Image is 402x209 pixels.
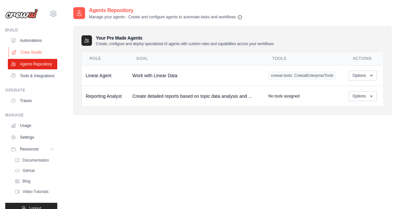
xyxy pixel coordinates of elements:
[20,147,39,152] span: Resources
[12,166,57,175] a: GitHub
[9,47,58,58] a: Crew Studio
[82,86,129,106] td: Reporting Analyst
[8,71,57,81] a: Tools & Integrations
[12,156,57,165] a: Documentation
[8,120,57,131] a: Usage
[23,168,35,173] span: GitHub
[264,52,345,65] th: Tools
[369,178,402,209] iframe: Chat Widget
[5,113,57,118] div: Manage
[89,7,242,14] h2: Agents Repository
[268,94,299,99] p: No tools assigned
[5,88,57,93] div: Operate
[8,144,57,154] button: Resources
[8,35,57,46] a: Automations
[5,9,38,19] img: Logo
[89,14,242,20] p: Manage your agents - Create and configure agents to automate tasks and workflows
[349,91,376,101] button: Options
[12,187,57,196] a: Video Tutorials
[12,177,57,186] a: Blog
[268,72,336,79] span: crewai-tools: CrewaiEnterpriseTools
[23,189,48,194] span: Video Tutorials
[129,52,265,65] th: Goal
[5,27,57,33] div: Build
[8,96,57,106] a: Traces
[96,35,274,46] h3: Your Pre Made Agents
[8,132,57,143] a: Settings
[82,65,129,86] td: Linear Agent
[23,179,30,184] span: Blog
[82,52,129,65] th: Role
[129,86,265,106] td: Create detailed reports based on topic data analysis and ...
[129,65,265,86] td: Work with Linear Data
[349,71,376,80] button: Options
[345,52,383,65] th: Actions
[23,158,49,163] span: Documentation
[8,59,57,69] a: Agents Repository
[96,41,274,46] p: Create, configure and deploy specialized AI agents with custom roles and capabilities across your...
